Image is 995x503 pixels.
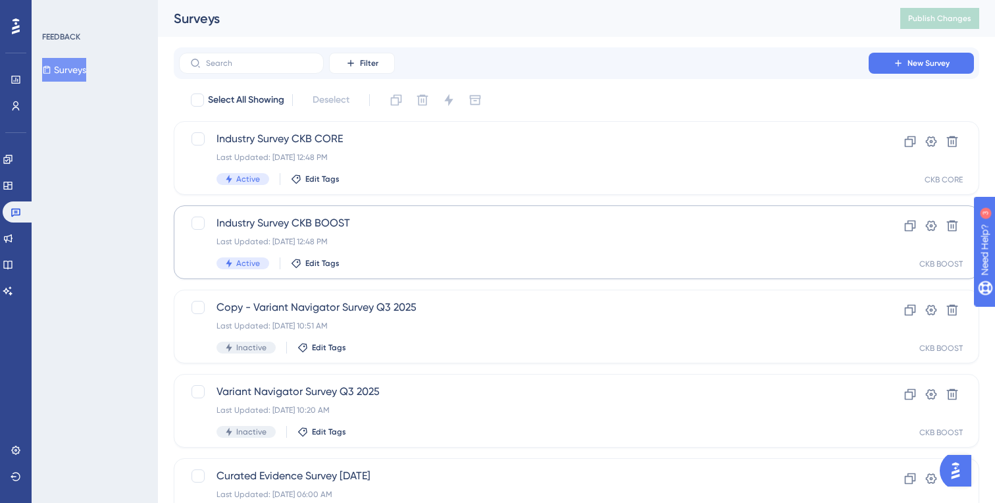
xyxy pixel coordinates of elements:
input: Search [206,59,313,68]
span: Edit Tags [312,342,346,353]
div: CKB BOOST [919,259,963,269]
iframe: UserGuiding AI Assistant Launcher [940,451,979,490]
div: Last Updated: [DATE] 10:20 AM [217,405,831,415]
span: Curated Evidence Survey [DATE] [217,468,831,484]
span: Edit Tags [305,174,340,184]
div: Surveys [174,9,867,28]
span: Variant Navigator Survey Q3 2025 [217,384,831,400]
button: Edit Tags [291,258,340,269]
span: Copy - Variant Navigator Survey Q3 2025 [217,300,831,315]
span: Inactive [236,427,267,437]
span: Industry Survey CKB CORE [217,131,831,147]
button: Edit Tags [297,427,346,437]
div: CKB BOOST [919,427,963,438]
button: Deselect [301,88,361,112]
div: FEEDBACK [42,32,80,42]
div: Last Updated: [DATE] 12:48 PM [217,152,831,163]
span: Inactive [236,342,267,353]
span: Edit Tags [312,427,346,437]
button: Surveys [42,58,86,82]
button: Publish Changes [900,8,979,29]
button: Filter [329,53,395,74]
div: CKB CORE [925,174,963,185]
div: Last Updated: [DATE] 06:00 AM [217,489,831,500]
span: New Survey [907,58,950,68]
div: 3 [91,7,95,17]
span: Edit Tags [305,258,340,269]
button: New Survey [869,53,974,74]
span: Select All Showing [208,92,284,108]
span: Need Help? [31,3,82,19]
span: Publish Changes [908,13,971,24]
span: Active [236,174,260,184]
div: Last Updated: [DATE] 12:48 PM [217,236,831,247]
span: Industry Survey CKB BOOST [217,215,831,231]
div: Last Updated: [DATE] 10:51 AM [217,321,831,331]
span: Deselect [313,92,349,108]
span: Filter [360,58,378,68]
button: Edit Tags [297,342,346,353]
div: CKB BOOST [919,343,963,354]
span: Active [236,258,260,269]
button: Edit Tags [291,174,340,184]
